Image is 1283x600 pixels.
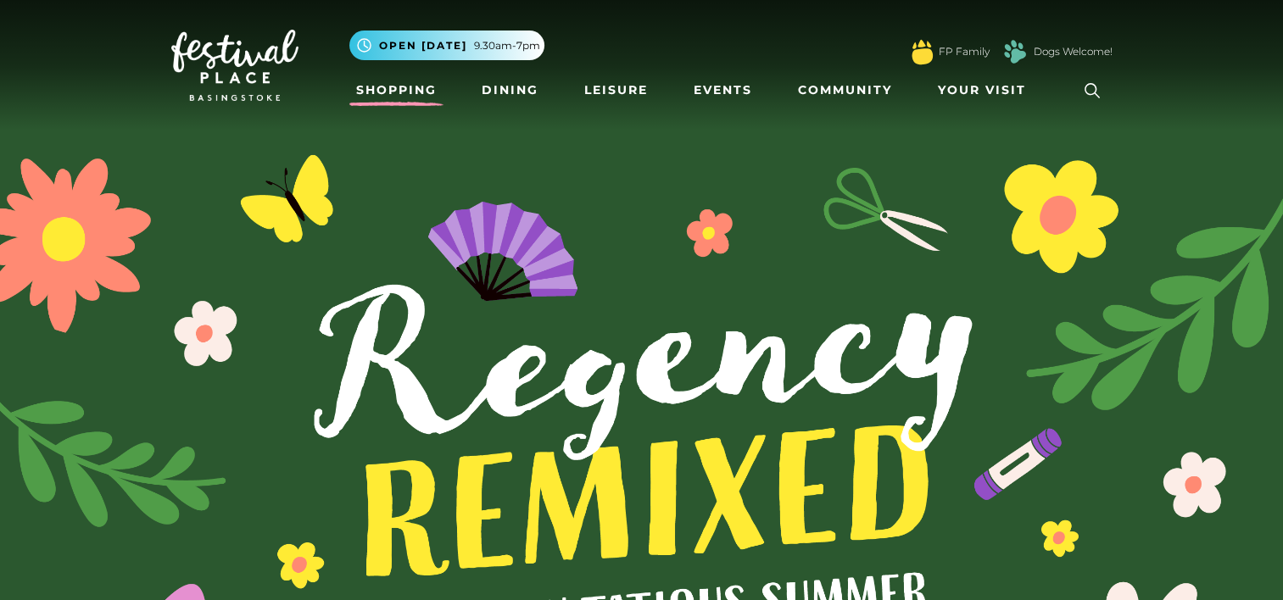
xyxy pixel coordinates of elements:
[349,31,544,60] button: Open [DATE] 9.30am-7pm
[474,38,540,53] span: 9.30am-7pm
[171,30,298,101] img: Festival Place Logo
[475,75,545,106] a: Dining
[379,38,467,53] span: Open [DATE]
[931,75,1041,106] a: Your Visit
[938,81,1026,99] span: Your Visit
[1034,44,1113,59] a: Dogs Welcome!
[939,44,990,59] a: FP Family
[349,75,443,106] a: Shopping
[577,75,655,106] a: Leisure
[791,75,899,106] a: Community
[687,75,759,106] a: Events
